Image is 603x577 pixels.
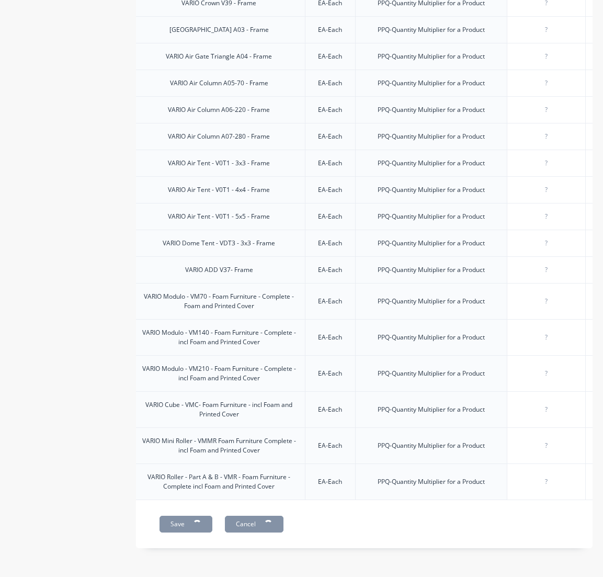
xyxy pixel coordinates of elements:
div: VARIO Air Gate Triangle A04 - Frame [166,52,272,61]
div: EA-Each [318,132,342,141]
div: VARIO Dome Tent - VDT3 - 3x3 - Frame [163,239,275,248]
div: PPQ-Quantity Multiplier for a Product [378,78,485,88]
button: Cancel [225,516,283,533]
button: Save [160,516,212,533]
div: ? [507,397,585,423]
div: ? [507,17,585,43]
div: PPQ-Quantity Multiplier for a Product [378,52,485,61]
div: PPQ-Quantity Multiplier for a Product [378,405,485,414]
div: EA-Each [318,265,342,275]
div: VARIO Cube - VMC- Foam Furniture - incl Foam and Printed Cover [141,400,297,419]
div: VARIO Air Tent - V0T1 - 3x3 - Frame [168,159,270,168]
div: PPQ-Quantity Multiplier for a Product [378,239,485,248]
div: EA-Each [318,78,342,88]
div: ? [507,324,585,350]
div: EA-Each [318,159,342,168]
div: PPQ-Quantity Multiplier for a Product [378,212,485,221]
div: VARIO Air Tent - V0T1 - 4x4 - Frame [168,185,270,195]
div: PPQ-Quantity Multiplier for a Product [378,185,485,195]
div: PPQ-Quantity Multiplier for a Product [378,265,485,275]
div: VARIO Modulo - VM140 - Foam Furniture - Complete - incl Foam and Printed Cover [141,328,297,347]
div: ? [507,177,585,203]
div: PPQ-Quantity Multiplier for a Product [378,159,485,168]
div: ? [507,123,585,150]
div: EA-Each [318,333,342,342]
div: ? [507,469,585,495]
div: EA-Each [318,369,342,378]
div: VARIO Modulo - VM210 - Foam Furniture - Complete - incl Foam and Printed Cover [141,364,297,383]
div: EA-Each [318,239,342,248]
div: VARIO ADD V37- Frame [185,265,253,275]
div: ? [507,230,585,256]
div: PPQ-Quantity Multiplier for a Product [378,297,485,306]
div: PPQ-Quantity Multiplier for a Product [378,369,485,378]
div: PPQ-Quantity Multiplier for a Product [378,132,485,141]
div: ? [507,360,585,387]
div: PPQ-Quantity Multiplier for a Product [378,25,485,35]
div: VARIO Air Column A05-70 - Frame [170,78,268,88]
div: EA-Each [318,212,342,221]
div: EA-Each [318,477,342,487]
div: [GEOGRAPHIC_DATA] A03 - Frame [169,25,269,35]
div: EA-Each [318,405,342,414]
div: EA-Each [318,25,342,35]
div: ? [507,43,585,70]
div: VARIO Mini Roller - VMMR Foam Furniture Complete - incl Foam and Printed Cover [141,436,297,455]
div: VARIO Roller - Part A & B - VMR - Foam Furniture - Complete incl Foam and Printed Cover [141,472,297,491]
div: VARIO Air Column A06-220 - Frame [168,105,270,115]
div: ? [507,257,585,283]
div: EA-Each [318,52,342,61]
div: PPQ-Quantity Multiplier for a Product [378,477,485,487]
div: EA-Each [318,105,342,115]
div: EA-Each [318,441,342,450]
div: ? [507,97,585,123]
div: ? [507,433,585,459]
div: VARIO Modulo - VM70 - Foam Furniture - Complete - Foam and Printed Cover [141,292,297,311]
div: PPQ-Quantity Multiplier for a Product [378,105,485,115]
div: ? [507,150,585,176]
div: EA-Each [318,297,342,306]
div: PPQ-Quantity Multiplier for a Product [378,441,485,450]
div: EA-Each [318,185,342,195]
div: PPQ-Quantity Multiplier for a Product [378,333,485,342]
div: VARIO Air Column A07-280 - Frame [168,132,270,141]
div: ? [507,288,585,314]
div: ? [507,203,585,230]
div: VARIO Air Tent - V0T1 - 5x5 - Frame [168,212,270,221]
div: ? [507,70,585,96]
